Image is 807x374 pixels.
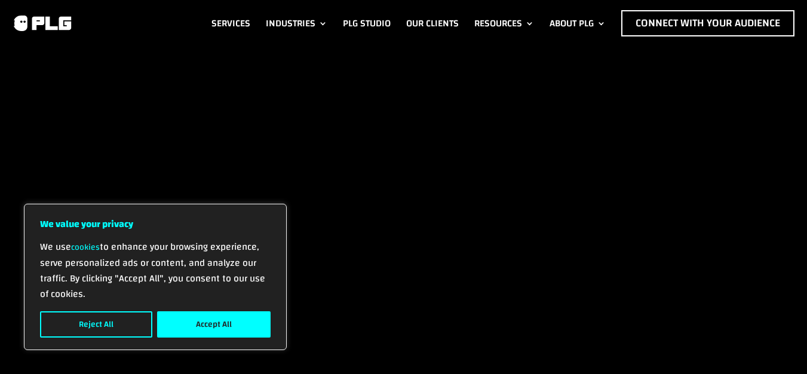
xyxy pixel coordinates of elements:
button: Accept All [157,311,271,338]
button: Reject All [40,311,152,338]
a: Our Clients [406,10,459,36]
p: We use to enhance your browsing experience, serve personalized ads or content, and analyze our tr... [40,239,271,302]
p: We value your privacy [40,216,271,232]
a: Resources [474,10,534,36]
div: We value your privacy [24,204,287,350]
a: cookies [71,240,100,255]
a: Connect with Your Audience [621,10,794,36]
a: Industries [266,10,327,36]
a: PLG Studio [343,10,391,36]
a: Services [211,10,250,36]
a: About PLG [550,10,606,36]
